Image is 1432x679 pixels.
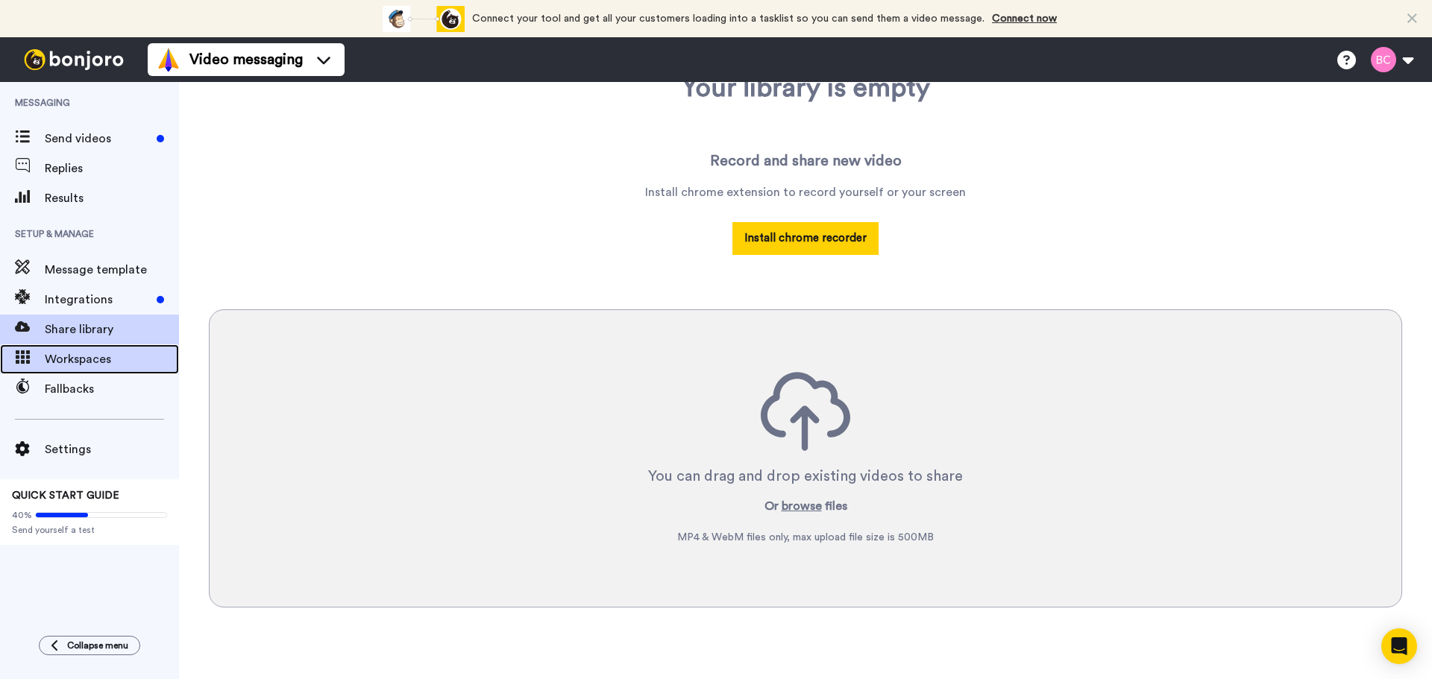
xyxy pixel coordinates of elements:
span: Video messaging [189,49,303,70]
span: Send videos [45,130,151,148]
div: Install chrome extension to record yourself or your screen [645,183,966,201]
div: animation [383,6,465,32]
span: Replies [45,160,179,177]
span: Share library [45,320,179,338]
div: Open Intercom Messenger [1381,628,1417,664]
span: Results [45,189,179,207]
div: Record and share new video [710,151,902,171]
a: Connect now [992,13,1057,24]
span: MP4 & WebM files only, max upload file size is 500 MB [677,530,934,545]
span: Collapse menu [67,639,128,651]
span: Integrations [45,291,151,309]
p: Or files [764,497,847,515]
div: Your library is empty [682,73,930,103]
img: bj-logo-header-white.svg [18,49,130,70]
span: 40% [12,509,32,521]
span: Message template [45,261,179,279]
span: Settings [45,440,179,458]
span: Fallbacks [45,380,179,398]
button: Install chrome recorder [732,222,879,254]
span: QUICK START GUIDE [12,490,119,501]
button: browse [782,497,822,515]
div: You can drag and drop existing videos to share [648,466,963,487]
button: Collapse menu [39,636,140,655]
img: vm-color.svg [157,48,180,72]
span: Connect your tool and get all your customers loading into a tasklist so you can send them a video... [472,13,984,24]
span: Send yourself a test [12,524,167,536]
span: Workspaces [45,350,179,368]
